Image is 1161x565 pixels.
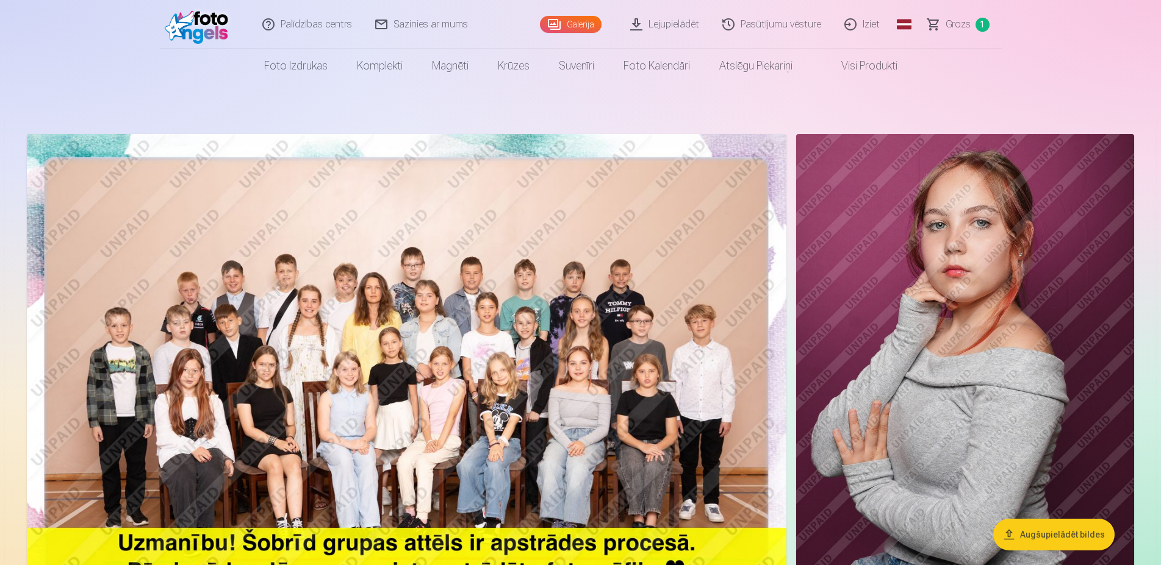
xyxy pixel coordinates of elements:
a: Komplekti [342,49,417,83]
a: Krūzes [483,49,544,83]
a: Magnēti [417,49,483,83]
span: 1 [976,18,990,32]
a: Foto kalendāri [609,49,705,83]
button: Augšupielādēt bildes [993,519,1115,550]
a: Foto izdrukas [250,49,342,83]
span: Grozs [946,17,971,32]
a: Suvenīri [544,49,609,83]
a: Visi produkti [807,49,912,83]
img: /fa1 [165,5,235,44]
a: Galerija [540,16,602,33]
a: Atslēgu piekariņi [705,49,807,83]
